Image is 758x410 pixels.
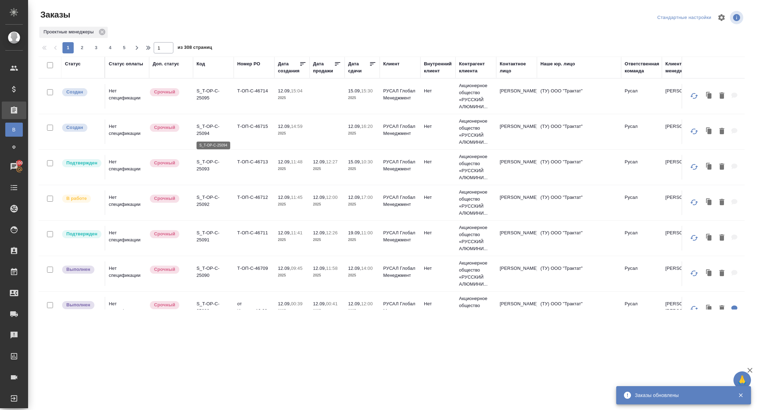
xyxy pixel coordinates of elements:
p: 2025 [313,201,341,208]
a: 100 [2,158,26,175]
p: 12.09, [278,159,291,164]
p: 15:30 [361,88,373,93]
div: Выставляется автоматически, если на указанный объем услуг необходимо больше времени в стандартном... [149,300,189,310]
p: 11:45 [291,195,302,200]
p: 12.09, [313,266,326,271]
p: Срочный [154,266,175,273]
span: Настроить таблицу [713,9,730,26]
button: 🙏 [733,371,751,389]
p: 12.09, [348,124,361,129]
p: 2025 [278,307,306,314]
p: 12.09, [278,88,291,93]
td: (ТУ) ООО "Трактат" [537,155,621,180]
div: Дата создания [278,60,299,74]
span: 100 [12,160,27,167]
p: 12:00 [326,195,338,200]
div: Наше юр. лицо [540,60,575,67]
p: S_T-OP-C-25095 [197,87,230,102]
p: Акционерное общество «РУССКИЙ АЛЮМИНИ... [459,224,493,252]
p: Срочный [154,195,175,202]
p: РУСАЛ Глобал Менеджмент [383,229,417,243]
button: Обновить [686,158,703,175]
td: [PERSON_NAME] [496,119,537,144]
p: S_T-OP-C-25090 [197,265,230,279]
p: 12.09, [348,266,361,271]
a: В [5,123,23,137]
div: Выставляется автоматически, если на указанный объем услуг необходимо больше времени в стандартном... [149,158,189,168]
p: Подтвержден [66,160,97,167]
p: Выполнен [66,266,90,273]
span: 5 [119,44,130,51]
td: [PERSON_NAME] [496,190,537,215]
p: 14:59 [291,124,302,129]
p: Нет [424,300,452,307]
button: Клонировать [703,124,716,139]
p: 12.09, [348,301,361,306]
td: [PERSON_NAME] [662,155,703,180]
p: 15:04 [291,88,302,93]
td: Т-ОП-С-46712 [234,190,274,215]
p: 09:45 [291,266,302,271]
p: 2025 [313,165,341,173]
p: Акционерное общество «РУССКИЙ АЛЮМИНИ... [459,118,493,146]
p: 2025 [348,130,376,137]
p: Подтвержден [66,230,97,237]
div: Контрагент клиента [459,60,493,74]
button: Обновить [686,123,703,140]
span: 2 [77,44,88,51]
p: 00:39 [291,301,302,306]
p: РУСАЛ Глобал Менеджмент [383,123,417,137]
td: Русал [621,119,662,144]
button: Клонировать [703,89,716,103]
p: 16:20 [361,124,373,129]
p: 2025 [348,236,376,243]
p: Срочный [154,230,175,237]
button: Клонировать [703,195,716,210]
td: Т-ОП-С-46715 [234,119,274,144]
p: 2025 [313,307,341,314]
p: 19.09, [348,230,361,235]
button: Обновить [686,194,703,211]
p: 2025 [348,272,376,279]
p: 2025 [348,165,376,173]
p: 12:26 [326,230,338,235]
p: Нет [424,265,452,272]
td: Нет спецификации [105,84,149,109]
p: 11:41 [291,230,302,235]
td: Русал [621,84,662,109]
button: 5 [119,42,130,53]
div: Выставляет КМ после уточнения всех необходимых деталей и получения согласия клиента на запуск. С ... [61,229,101,239]
p: S_T-OP-C-25092 [197,194,230,208]
p: Создан [66,124,83,131]
p: Нет [424,123,452,130]
p: 2025 [278,201,306,208]
span: Ф [9,144,19,151]
span: В [9,126,19,133]
td: Нет спецификации [105,190,149,215]
td: Т-ОП-С-46709 [234,261,274,286]
td: Русал [621,190,662,215]
div: Номер PO [237,60,260,67]
p: Выполнен [66,301,90,308]
button: Удалить [716,302,728,316]
p: 2025 [313,236,341,243]
p: 12.09, [278,301,291,306]
p: РУСАЛ Глобал Менеджмент [383,265,417,279]
p: 12:27 [326,159,338,164]
p: В работе [66,195,87,202]
div: Дата сдачи [348,60,369,74]
p: Срочный [154,301,175,308]
div: Внутренний клиент [424,60,452,74]
p: Срочный [154,124,175,131]
div: Заказы обновлены [635,392,727,399]
td: Т-ОП-С-46714 [234,84,274,109]
td: [PERSON_NAME] [496,84,537,109]
td: [PERSON_NAME] [496,261,537,286]
div: Выставляется автоматически, если на указанный объем услуг необходимо больше времени в стандартном... [149,229,189,239]
p: 12.09, [278,230,291,235]
td: Нет спецификации [105,119,149,144]
td: [PERSON_NAME] [662,119,703,144]
p: Акционерное общество «РУССКИЙ АЛЮМИНИ... [459,82,493,110]
p: Создан [66,89,83,96]
div: Клиент [383,60,399,67]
